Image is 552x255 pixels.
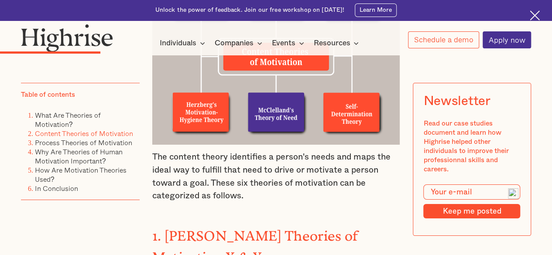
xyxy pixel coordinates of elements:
form: Modal Form [423,184,520,218]
div: Read our case studies document and learn how Highrise helped other individuals to improve their p... [423,119,520,173]
div: Companies [215,38,265,48]
a: Schedule a demo [408,31,479,48]
a: What Are Theories of Motivation? [35,109,101,129]
a: In Conclusion [35,183,78,193]
div: Resources [313,38,361,48]
a: Apply now [483,31,531,48]
img: Highrise logo [21,24,113,52]
img: npw-badge-icon-locked.svg [508,188,518,198]
a: Learn More [355,3,397,17]
a: Why Are Theories of Human Motivation Important? [35,146,123,166]
input: Your e-mail [423,184,520,200]
p: The content theory identifies a person's needs and maps the ideal way to fulfill that need to dri... [152,151,400,202]
div: Individuals [160,38,196,48]
a: Process Theories of Motivation [35,137,132,147]
div: Unlock the power of feedback. Join our free workshop on [DATE]! [155,6,345,14]
div: Newsletter [423,93,490,108]
div: Companies [215,38,254,48]
div: Resources [313,38,350,48]
div: Events [272,38,295,48]
a: Content Theories of Motivation [35,128,133,138]
div: Individuals [160,38,208,48]
div: Events [272,38,307,48]
img: Cross icon [530,10,540,20]
input: Keep me posted [423,204,520,218]
a: How Are Motivation Theories Used? [35,164,127,184]
div: Table of contents [21,90,75,99]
